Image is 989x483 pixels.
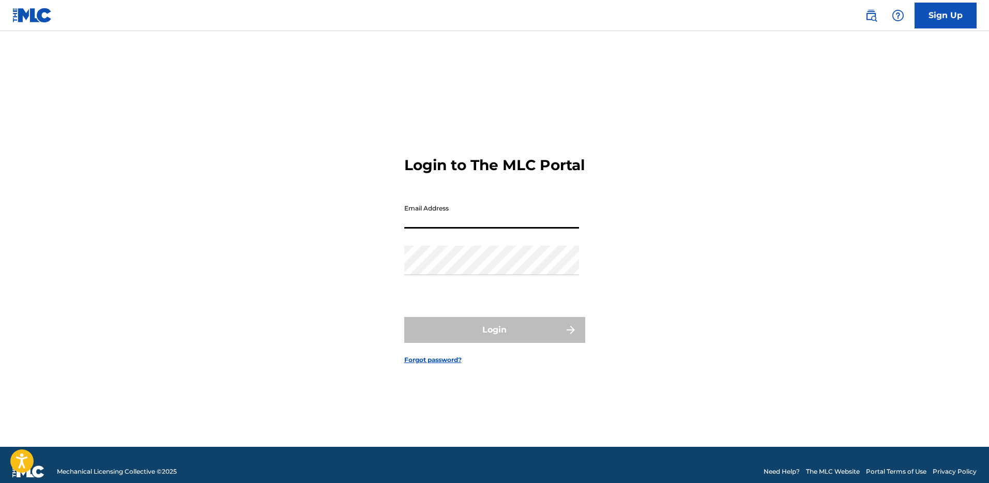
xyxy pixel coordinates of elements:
[806,467,860,476] a: The MLC Website
[888,5,908,26] div: Help
[933,467,977,476] a: Privacy Policy
[915,3,977,28] a: Sign Up
[892,9,904,22] img: help
[404,355,462,365] a: Forgot password?
[12,465,44,478] img: logo
[866,467,926,476] a: Portal Terms of Use
[57,467,177,476] span: Mechanical Licensing Collective © 2025
[12,8,52,23] img: MLC Logo
[865,9,877,22] img: search
[764,467,800,476] a: Need Help?
[404,156,585,174] h3: Login to The MLC Portal
[861,5,881,26] a: Public Search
